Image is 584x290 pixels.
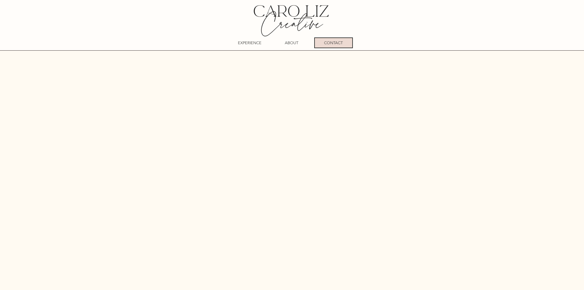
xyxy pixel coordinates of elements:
p: ABOUT [285,38,298,48]
a: EXPERIENCE [230,37,269,48]
nav: Site [229,37,354,48]
p: EXPERIENCE [238,38,261,48]
a: ABOUT [272,37,311,48]
a: CONTACT [314,37,353,48]
p: CONTACT [324,38,343,48]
